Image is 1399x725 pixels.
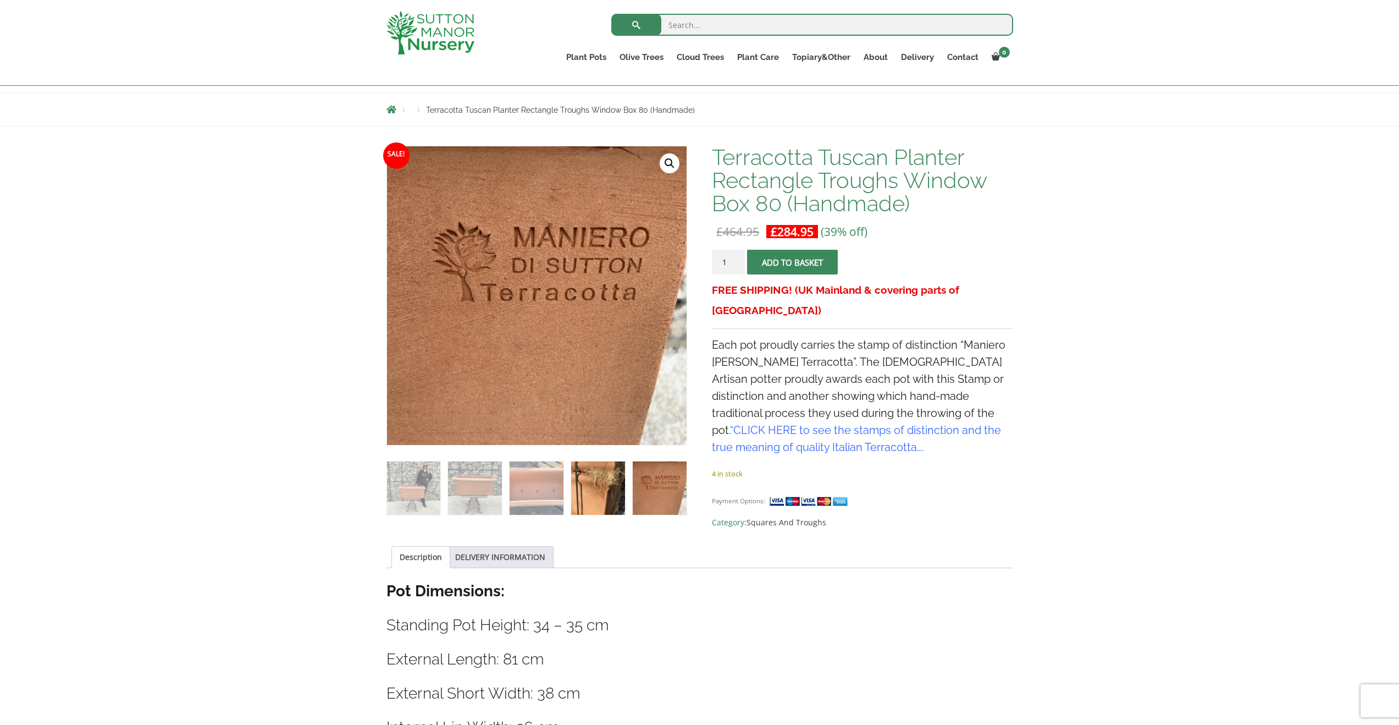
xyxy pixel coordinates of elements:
a: Contact [941,50,985,65]
img: payment supported [769,496,851,507]
span: Sale! [383,142,410,169]
p: 4 in stock [712,467,1013,480]
a: Plant Care [731,50,786,65]
img: Terracotta Tuscan Planter Rectangle Troughs Window Box 80 (Handmade) - Image 5 [633,462,686,515]
bdi: 284.95 [771,224,814,239]
span: £ [771,224,777,239]
img: Terracotta Tuscan Planter Rectangle Troughs Window Box 80 (Handmade) - Image 2 [448,462,501,515]
a: Cloud Trees [670,50,731,65]
input: Product quantity [712,250,745,274]
a: Plant Pots [560,50,613,65]
button: Add to basket [747,250,838,274]
img: Terracotta Tuscan Planter Rectangle Troughs Window Box 80 (Handmade) - Image 4 [571,462,624,515]
h3: External Length: 81 cm [386,649,1013,669]
input: Search... [611,14,1013,36]
span: £ [716,224,723,239]
nav: Breadcrumbs [386,105,1013,114]
h1: Terracotta Tuscan Planter Rectangle Troughs Window Box 80 (Handmade) [712,146,1013,215]
img: logo [386,11,474,54]
h3: Standing Pot Height: 34 – 35 cm [386,615,1013,635]
a: Olive Trees [613,50,670,65]
a: 0 [985,50,1013,65]
img: Terracotta Tuscan Planter Rectangle Troughs Window Box 80 (Handmade) [387,462,440,515]
span: Terracotta Tuscan Planter Rectangle Troughs Window Box 80 (Handmade) [426,106,695,114]
a: View full-screen image gallery [660,153,679,173]
a: Topiary&Other [786,50,857,65]
span: Each pot proudly carries the stamp of distinction “Maniero [PERSON_NAME] Terracotta”. The [DEMOGR... [712,338,1005,454]
a: Delivery [894,50,941,65]
a: CLICK HERE to see the stamps of distinction and the true meaning of quality Italian Terracotta [712,424,1001,454]
strong: Pot Dimensions: [386,582,505,600]
span: (39% off) [821,224,867,239]
img: Terracotta Tuscan Planter Rectangle Troughs Window Box 80 (Handmade) - Image 3 [510,462,563,515]
span: 0 [999,47,1010,58]
h3: External Short Width: 38 cm [386,683,1013,704]
a: About [857,50,894,65]
a: Squares And Troughs [746,517,826,528]
span: “ …. [712,424,1001,454]
h3: FREE SHIPPING! (UK Mainland & covering parts of [GEOGRAPHIC_DATA]) [712,280,1013,321]
a: DELIVERY INFORMATION [455,547,545,568]
a: Description [400,547,442,568]
span: Category: [712,516,1013,529]
bdi: 464.95 [716,224,759,239]
small: Payment Options: [712,497,765,505]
